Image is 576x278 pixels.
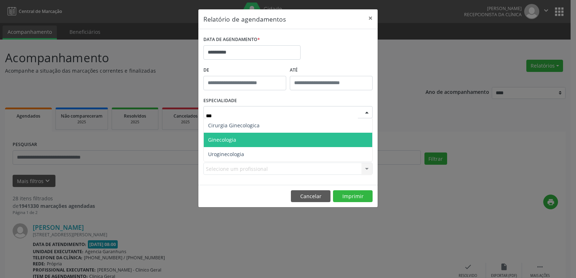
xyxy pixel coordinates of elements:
button: Close [363,9,378,27]
span: Ginecologia [208,136,236,143]
button: Cancelar [291,190,330,202]
label: ATÉ [290,65,373,76]
label: ESPECIALIDADE [203,95,237,106]
h5: Relatório de agendamentos [203,14,286,24]
label: De [203,65,286,76]
span: Cirurgia Ginecologica [208,122,260,129]
label: DATA DE AGENDAMENTO [203,34,260,45]
span: Uroginecologia [208,151,244,158]
button: Imprimir [333,190,373,202]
